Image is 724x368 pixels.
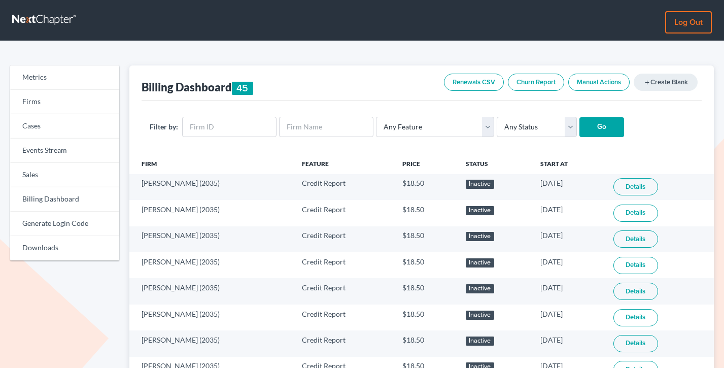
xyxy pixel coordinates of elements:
a: Downloads [10,236,119,260]
div: Inactive [466,311,494,320]
input: Firm Name [279,117,373,137]
div: Inactive [466,258,494,267]
td: [DATE] [532,330,605,356]
td: [DATE] [532,174,605,200]
td: Credit Report [294,278,394,304]
td: Credit Report [294,305,394,330]
input: Firm ID [182,117,277,137]
td: Credit Report [294,226,394,252]
td: [DATE] [532,252,605,278]
div: 45 [232,82,254,95]
a: Log out [665,11,712,34]
th: Feature [294,154,394,174]
td: $18.50 [394,278,458,304]
td: [DATE] [532,200,605,226]
th: Firm [129,154,294,174]
td: Credit Report [294,174,394,200]
a: Details [613,283,658,300]
td: $18.50 [394,200,458,226]
a: Details [613,205,658,222]
div: Inactive [466,337,494,346]
a: Billing Dashboard [10,187,119,212]
th: Price [394,154,458,174]
a: Events Stream [10,139,119,163]
a: Sales [10,163,119,187]
div: Inactive [466,180,494,189]
th: Status [458,154,532,174]
td: $18.50 [394,174,458,200]
a: Details [613,230,658,248]
a: Manual Actions [568,74,630,91]
a: Details [613,335,658,352]
td: Credit Report [294,330,394,356]
a: Metrics [10,65,119,90]
div: Inactive [466,232,494,241]
a: Cases [10,114,119,139]
div: Billing Dashboard [142,80,254,95]
td: [PERSON_NAME] (2035) [129,226,294,252]
td: [PERSON_NAME] (2035) [129,252,294,278]
a: Generate Login Code [10,212,119,236]
th: Start At [532,154,605,174]
div: Inactive [466,206,494,215]
a: addCreate Blank [634,74,698,91]
a: Details [613,178,658,195]
input: Go [579,117,624,138]
a: Renewals CSV [444,74,504,91]
td: [DATE] [532,226,605,252]
td: [DATE] [532,305,605,330]
div: Inactive [466,284,494,293]
td: Credit Report [294,200,394,226]
a: Details [613,257,658,274]
a: Details [613,309,658,326]
td: [PERSON_NAME] (2035) [129,330,294,356]
a: Firms [10,90,119,114]
td: [PERSON_NAME] (2035) [129,200,294,226]
td: [PERSON_NAME] (2035) [129,278,294,304]
td: [DATE] [532,278,605,304]
i: add [644,79,650,86]
a: Churn Report [508,74,564,91]
td: $18.50 [394,330,458,356]
td: [PERSON_NAME] (2035) [129,174,294,200]
td: $18.50 [394,252,458,278]
td: Credit Report [294,252,394,278]
td: $18.50 [394,305,458,330]
label: Filter by: [150,121,178,132]
td: [PERSON_NAME] (2035) [129,305,294,330]
td: $18.50 [394,226,458,252]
